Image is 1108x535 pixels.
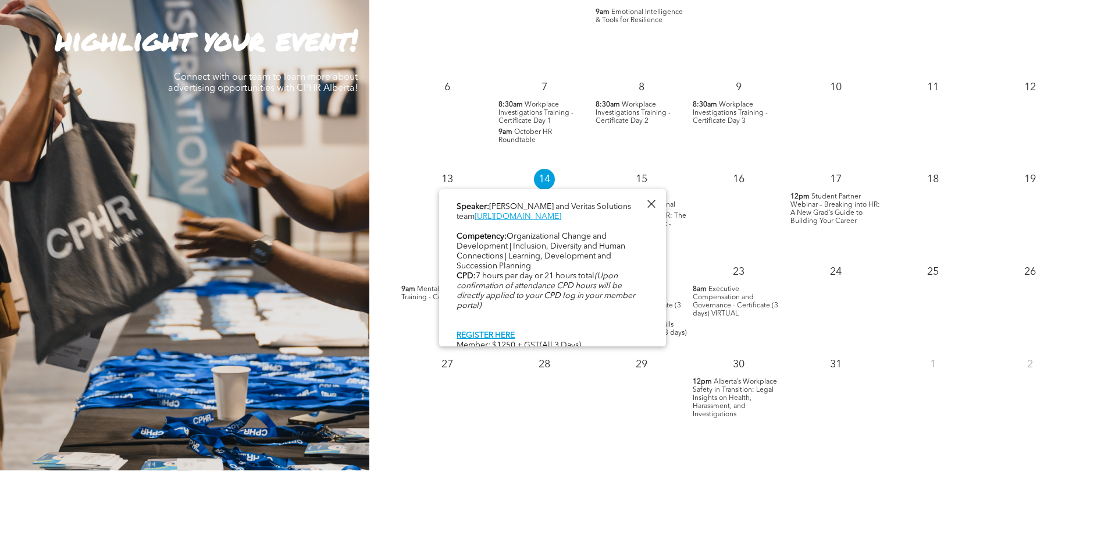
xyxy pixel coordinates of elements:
[457,272,476,280] b: CPD:
[728,77,749,98] p: 9
[1020,354,1041,375] p: 2
[922,77,943,98] p: 11
[631,354,652,375] p: 29
[922,169,943,190] p: 18
[401,286,493,301] span: Mental Health Skills Training - Certificate (3 days)
[437,354,458,375] p: 27
[498,101,523,109] span: 8:30am
[457,272,635,310] i: (Upon confirmation of attendance CPD hours will be directly applied to your CPD log in your membe...
[693,285,707,293] span: 8am
[1020,169,1041,190] p: 19
[693,378,712,386] span: 12pm
[631,169,652,190] p: 15
[457,331,515,339] a: REGISTER HERE
[1020,261,1041,282] p: 26
[693,101,717,109] span: 8:30am
[457,232,507,240] b: Competency:
[922,261,943,282] p: 25
[498,101,573,125] span: Workplace Investigations Training - Certificate Day 1
[168,73,358,93] span: Connect with our team to learn more about advertising opportunities with CPHR Alberta!
[1020,77,1041,98] p: 12
[922,354,943,375] p: 1
[534,354,555,375] p: 28
[457,203,489,211] b: Speaker:
[825,261,846,282] p: 24
[475,212,561,221] a: [URL][DOMAIN_NAME]
[596,101,620,109] span: 8:30am
[534,77,555,98] p: 7
[55,19,358,60] strong: highlight your event!
[728,169,749,190] p: 16
[596,101,671,125] span: Workplace Investigations Training - Certificate Day 2
[728,261,749,282] p: 23
[728,354,749,375] p: 30
[437,261,458,282] p: 20
[790,193,880,225] span: Student Partner Webinar – Breaking into HR: A New Grad’s Guide to Building Your Career
[631,77,652,98] p: 8
[534,169,555,190] p: 14
[790,193,810,201] span: 12pm
[401,285,415,293] span: 9am
[437,77,458,98] p: 6
[693,378,777,418] span: Alberta’s Workplace Safety in Transition: Legal Insights on Health, Harassment, and Investigations
[596,9,683,24] span: Emotional Intelligence & Tools for Resilience
[693,286,778,317] span: Executive Compensation and Governance - Certificate (3 days) VIRTUAL
[825,169,846,190] p: 17
[437,169,458,190] p: 13
[596,8,610,16] span: 9am
[825,354,846,375] p: 31
[498,129,552,144] span: October HR Roundtable
[693,101,768,125] span: Workplace Investigations Training - Certificate Day 3
[498,128,512,136] span: 9am
[825,77,846,98] p: 10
